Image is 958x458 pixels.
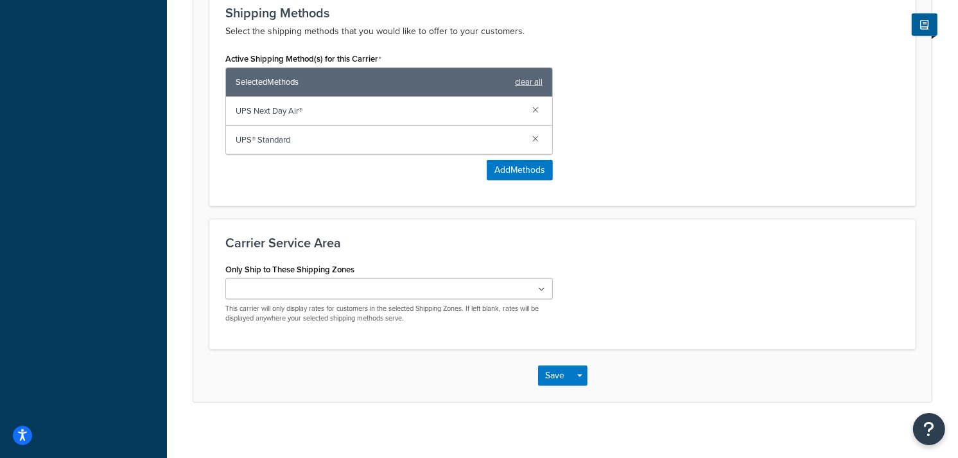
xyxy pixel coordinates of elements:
[236,102,522,120] span: UPS Next Day Air®
[912,13,937,36] button: Show Help Docs
[913,413,945,445] button: Open Resource Center
[225,304,553,324] p: This carrier will only display rates for customers in the selected Shipping Zones. If left blank,...
[225,24,900,39] p: Select the shipping methods that you would like to offer to your customers.
[538,366,573,386] button: Save
[225,265,354,274] label: Only Ship to These Shipping Zones
[236,131,522,149] span: UPS® Standard
[225,54,381,64] label: Active Shipping Method(s) for this Carrier
[487,160,553,181] button: AddMethods
[225,236,900,250] h3: Carrier Service Area
[515,73,543,91] a: clear all
[225,6,900,20] h3: Shipping Methods
[236,73,509,91] span: Selected Methods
